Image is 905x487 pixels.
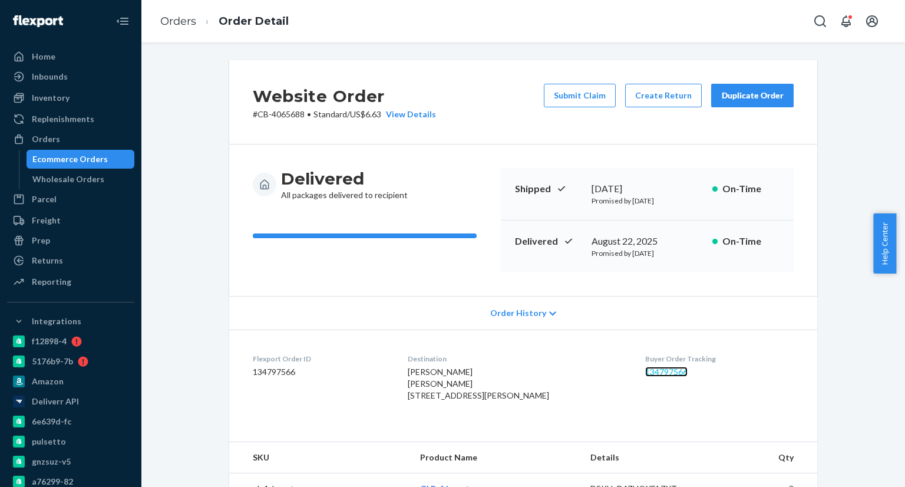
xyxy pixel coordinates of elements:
[7,47,134,66] a: Home
[32,255,63,266] div: Returns
[32,315,81,327] div: Integrations
[711,84,794,107] button: Duplicate Order
[721,90,784,101] div: Duplicate Order
[32,396,79,407] div: Deliverr API
[253,354,389,364] dt: Flexport Order ID
[32,215,61,226] div: Freight
[592,196,703,206] p: Promised by [DATE]
[7,332,134,351] a: f12898-4
[307,109,311,119] span: •
[7,352,134,371] a: 5176b9-7b
[32,416,71,427] div: 6e639d-fc
[32,51,55,62] div: Home
[13,15,63,27] img: Flexport logo
[834,9,858,33] button: Open notifications
[32,173,104,185] div: Wholesale Orders
[7,392,134,411] a: Deliverr API
[411,442,580,473] th: Product Name
[32,376,64,387] div: Amazon
[408,354,627,364] dt: Destination
[27,150,135,169] a: Ecommerce Orders
[7,211,134,230] a: Freight
[160,15,196,28] a: Orders
[515,235,582,248] p: Delivered
[111,9,134,33] button: Close Navigation
[32,235,50,246] div: Prep
[27,170,135,189] a: Wholesale Orders
[515,182,582,196] p: Shipped
[281,168,408,201] div: All packages delivered to recipient
[253,366,389,378] dd: 134797566
[151,4,298,39] ol: breadcrumbs
[7,67,134,86] a: Inbounds
[7,372,134,391] a: Amazon
[32,356,73,367] div: 5176b9-7b
[32,113,94,125] div: Replenishments
[253,84,436,108] h2: Website Order
[32,133,60,145] div: Orders
[490,307,546,319] span: Order History
[219,15,289,28] a: Order Detail
[7,312,134,331] button: Integrations
[7,130,134,149] a: Orders
[645,354,794,364] dt: Buyer Order Tracking
[32,153,108,165] div: Ecommerce Orders
[7,272,134,291] a: Reporting
[32,456,71,468] div: gnzsuz-v5
[722,182,780,196] p: On-Time
[7,452,134,471] a: gnzsuz-v5
[381,108,436,120] button: View Details
[7,88,134,107] a: Inventory
[592,248,703,258] p: Promised by [DATE]
[808,9,832,33] button: Open Search Box
[7,412,134,431] a: 6e639d-fc
[645,367,688,377] a: 134797566
[710,442,817,473] th: Qty
[625,84,702,107] button: Create Return
[544,84,616,107] button: Submit Claim
[722,235,780,248] p: On-Time
[7,251,134,270] a: Returns
[7,110,134,129] a: Replenishments
[32,335,67,347] div: f12898-4
[32,71,68,83] div: Inbounds
[313,109,347,119] span: Standard
[229,442,411,473] th: SKU
[7,231,134,250] a: Prep
[281,168,408,189] h3: Delivered
[32,436,66,447] div: pulsetto
[7,190,134,209] a: Parcel
[32,276,71,288] div: Reporting
[7,432,134,451] a: pulsetto
[860,9,884,33] button: Open account menu
[592,182,703,196] div: [DATE]
[408,367,549,400] span: [PERSON_NAME] [PERSON_NAME] [STREET_ADDRESS][PERSON_NAME]
[592,235,703,248] div: August 22, 2025
[32,92,70,104] div: Inventory
[32,193,57,205] div: Parcel
[581,442,711,473] th: Details
[873,213,896,274] button: Help Center
[253,108,436,120] p: # CB-4065688 / US$6.63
